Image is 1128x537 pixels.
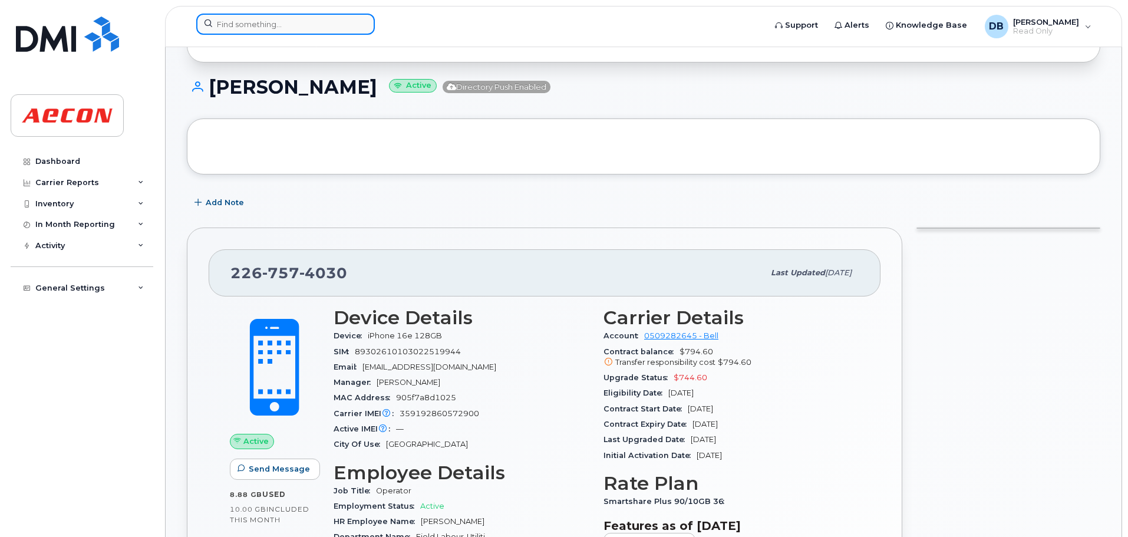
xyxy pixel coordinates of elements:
span: Job Title [334,486,376,495]
a: Alerts [826,14,878,37]
span: [PERSON_NAME] [421,517,484,526]
span: [DATE] [697,451,722,460]
span: Active [420,502,444,510]
span: Eligibility Date [603,388,668,397]
span: Last Upgraded Date [603,435,691,444]
a: 0509282645 - Bell [644,331,718,340]
span: Account [603,331,644,340]
span: included this month [230,505,309,524]
span: [GEOGRAPHIC_DATA] [386,440,468,449]
span: Contract Start Date [603,404,688,413]
span: 359192860572900 [400,409,479,418]
span: 8.88 GB [230,490,262,499]
span: Upgrade Status [603,373,674,382]
span: MAC Address [334,393,396,402]
span: Email [334,363,362,371]
span: [DATE] [691,435,716,444]
span: Transfer responsibility cost [615,358,715,367]
span: Send Message [249,463,310,475]
span: iPhone 16e 128GB [368,331,442,340]
span: City Of Use [334,440,386,449]
input: Find something... [196,14,375,35]
span: Contract balance [603,347,680,356]
span: Active IMEI [334,424,396,433]
a: Knowledge Base [878,14,975,37]
span: [DATE] [692,420,718,429]
span: $794.60 [718,358,751,367]
span: Knowledge Base [896,19,967,31]
span: Operator [376,486,411,495]
span: used [262,490,286,499]
span: 757 [262,264,299,282]
span: $744.60 [674,373,707,382]
a: Support [767,14,826,37]
span: 905f7a8d1025 [396,393,456,402]
div: Dawn Banks [977,15,1100,38]
h1: [PERSON_NAME] [187,77,1100,97]
span: $794.60 [603,347,859,368]
span: Initial Activation Date [603,451,697,460]
span: Active [243,436,269,447]
span: Device [334,331,368,340]
span: [PERSON_NAME] [377,378,440,387]
span: Manager [334,378,377,387]
h3: Device Details [334,307,589,328]
span: Contract Expiry Date [603,420,692,429]
span: 89302610103022519944 [355,347,461,356]
span: DB [989,19,1004,34]
span: [PERSON_NAME] [1013,17,1079,27]
span: Employment Status [334,502,420,510]
span: Add Note [206,197,244,208]
span: Directory Push Enabled [443,81,550,93]
span: [DATE] [688,404,713,413]
span: Smartshare Plus 90/10GB 36 [603,497,730,506]
span: SIM [334,347,355,356]
small: Active [389,79,437,93]
span: Last updated [771,268,825,277]
span: [DATE] [668,388,694,397]
span: Support [785,19,818,31]
span: 10.00 GB [230,505,266,513]
h3: Features as of [DATE] [603,519,859,533]
span: [EMAIL_ADDRESS][DOMAIN_NAME] [362,363,496,371]
h3: Rate Plan [603,473,859,494]
button: Add Note [187,192,254,213]
span: Alerts [845,19,869,31]
span: 226 [230,264,347,282]
span: Read Only [1013,27,1079,36]
span: 4030 [299,264,347,282]
span: — [396,424,404,433]
span: [DATE] [825,268,852,277]
span: Carrier IMEI [334,409,400,418]
span: HR Employee Name [334,517,421,526]
h3: Employee Details [334,462,589,483]
h3: Carrier Details [603,307,859,328]
button: Send Message [230,459,320,480]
